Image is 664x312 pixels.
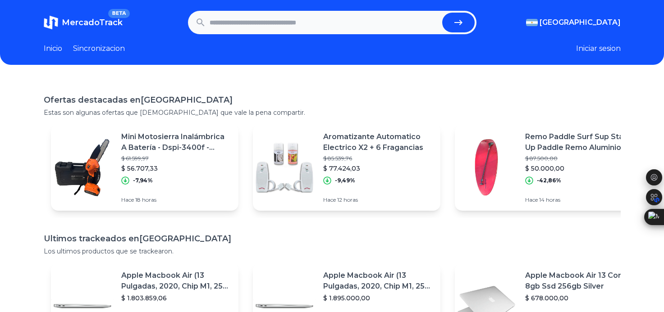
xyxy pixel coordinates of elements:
[335,177,355,184] p: -9,49%
[44,247,621,256] p: Los ultimos productos que se trackearon.
[537,177,561,184] p: -42,86%
[526,19,538,26] img: Argentina
[44,94,621,106] h1: Ofertas destacadas en [GEOGRAPHIC_DATA]
[108,9,129,18] span: BETA
[323,196,433,203] p: Hace 12 horas
[323,155,433,162] p: $ 85.539,76
[121,294,231,303] p: $ 1.803.859,06
[525,155,635,162] p: $ 87.500,00
[525,164,635,173] p: $ 50.000,00
[121,270,231,292] p: Apple Macbook Air (13 Pulgadas, 2020, Chip M1, 256 Gb De Ssd, 8 Gb De Ram) - Plata
[44,108,621,117] p: Estas son algunas ofertas que [DEMOGRAPHIC_DATA] que vale la pena compartir.
[455,124,642,211] a: Featured imageRemo Paddle Surf Sup Stand Up Paddle Remo Aluminio Y Fibra$ 87.500,00$ 50.000,00-42...
[323,164,433,173] p: $ 77.424,03
[133,177,153,184] p: -7,94%
[62,18,123,27] span: MercadoTrack
[51,124,238,211] a: Featured imageMini Motosierra Inalámbrica A Batería - Dspi-3400f - Fiwaki$ 61.599,97$ 56.707,33-7...
[73,43,125,54] a: Sincronizacion
[121,196,231,203] p: Hace 18 horas
[44,15,123,30] a: MercadoTrackBETA
[253,124,440,211] a: Featured imageAromatizante Automatico Electrico X2 + 6 Fragancias$ 85.539,76$ 77.424,03-9,49%Hace...
[525,270,635,292] p: Apple Macbook Air 13 Core I5 8gb Ssd 256gb Silver
[455,136,518,199] img: Featured image
[323,270,433,292] p: Apple Macbook Air (13 Pulgadas, 2020, Chip M1, 256 Gb De Ssd, 8 Gb De Ram) - Plata
[525,131,635,153] p: Remo Paddle Surf Sup Stand Up Paddle Remo Aluminio Y Fibra
[44,15,58,30] img: MercadoTrack
[121,155,231,162] p: $ 61.599,97
[323,131,433,153] p: Aromatizante Automatico Electrico X2 + 6 Fragancias
[44,43,62,54] a: Inicio
[51,136,114,199] img: Featured image
[540,17,621,28] span: [GEOGRAPHIC_DATA]
[576,43,621,54] button: Iniciar sesion
[323,294,433,303] p: $ 1.895.000,00
[253,136,316,199] img: Featured image
[121,131,231,153] p: Mini Motosierra Inalámbrica A Batería - Dspi-3400f - Fiwaki
[526,17,621,28] button: [GEOGRAPHIC_DATA]
[44,232,621,245] h1: Ultimos trackeados en [GEOGRAPHIC_DATA]
[121,164,231,173] p: $ 56.707,33
[525,294,635,303] p: $ 678.000,00
[525,196,635,203] p: Hace 14 horas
